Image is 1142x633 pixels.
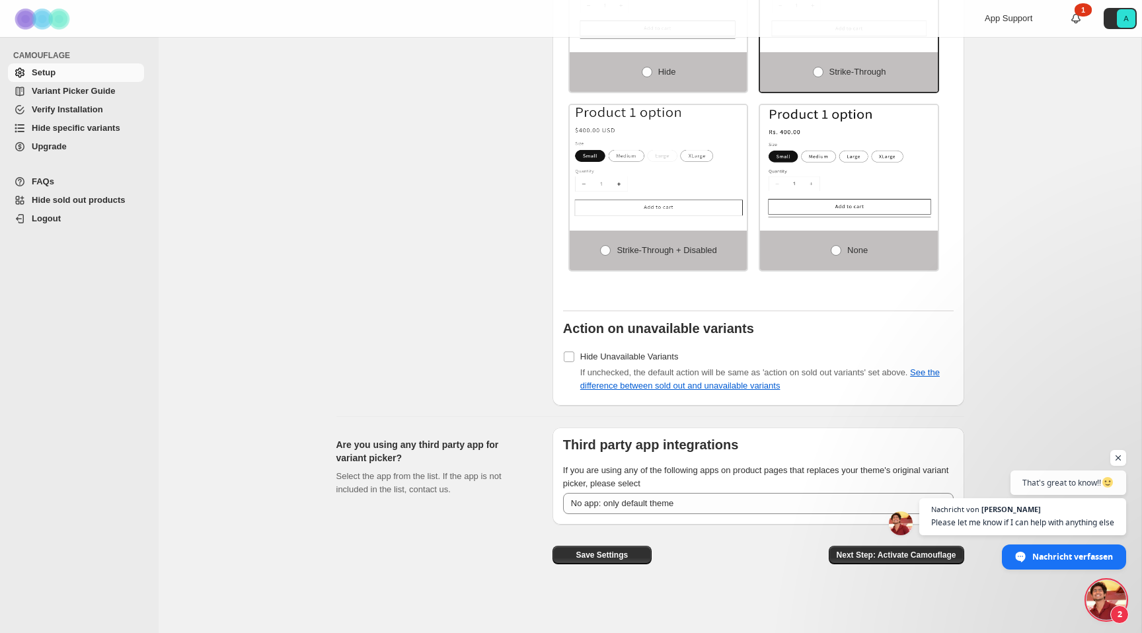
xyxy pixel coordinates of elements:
[8,209,144,228] a: Logout
[8,119,144,137] a: Hide specific variants
[32,123,120,133] span: Hide specific variants
[563,321,754,336] b: Action on unavailable variants
[981,505,1041,513] span: [PERSON_NAME]
[847,245,868,255] span: None
[32,195,126,205] span: Hide sold out products
[985,13,1032,23] span: App Support
[563,465,949,488] span: If you are using any of the following apps on product pages that replaces your theme's original v...
[8,82,144,100] a: Variant Picker Guide
[931,505,979,513] span: Nachricht von
[32,104,103,114] span: Verify Installation
[1086,580,1126,620] div: Chat öffnen
[32,176,54,186] span: FAQs
[552,546,652,564] button: Save Settings
[1104,8,1137,29] button: Avatar with initials A
[11,1,77,37] img: Camouflage
[580,367,940,391] span: If unchecked, the default action will be same as 'action on sold out variants' set above.
[8,191,144,209] a: Hide sold out products
[1022,476,1114,489] span: That's great to know!!
[576,550,628,560] span: Save Settings
[8,63,144,82] a: Setup
[13,50,149,61] span: CAMOUFLAGE
[8,100,144,119] a: Verify Installation
[32,213,61,223] span: Logout
[837,550,956,560] span: Next Step: Activate Camouflage
[658,67,676,77] span: Hide
[32,86,115,96] span: Variant Picker Guide
[617,245,716,255] span: Strike-through + Disabled
[8,172,144,191] a: FAQs
[1117,9,1135,28] span: Avatar with initials A
[336,471,502,494] span: Select the app from the list. If the app is not included in the list, contact us.
[760,105,938,217] img: None
[570,105,747,217] img: Strike-through + Disabled
[580,352,679,361] span: Hide Unavailable Variants
[32,141,67,151] span: Upgrade
[1110,605,1129,624] span: 2
[829,546,964,564] button: Next Step: Activate Camouflage
[1069,12,1083,25] a: 1
[563,437,739,452] b: Third party app integrations
[1123,15,1129,22] text: A
[1075,3,1092,17] div: 1
[931,516,1114,529] span: Please let me know if I can help with anything else
[1032,545,1113,568] span: Nachricht verfassen
[32,67,56,77] span: Setup
[8,137,144,156] a: Upgrade
[829,67,886,77] span: Strike-through
[336,438,531,465] h2: Are you using any third party app for variant picker?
